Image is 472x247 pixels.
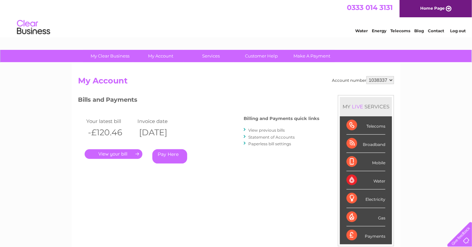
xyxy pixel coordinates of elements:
div: Broadband [347,135,385,153]
a: Statement of Accounts [248,135,295,140]
a: . [85,149,142,159]
div: LIVE [351,103,364,110]
a: My Clear Business [83,50,138,62]
a: My Account [133,50,188,62]
a: 0333 014 3131 [347,3,393,12]
a: Water [355,28,368,33]
h3: Bills and Payments [78,95,319,107]
td: Invoice date [136,117,187,126]
a: Contact [428,28,444,33]
a: Energy [372,28,386,33]
a: Blog [414,28,424,33]
th: -£120.46 [85,126,136,139]
a: Pay Here [152,149,187,164]
div: Telecoms [347,116,385,135]
a: View previous bills [248,128,285,133]
a: Telecoms [390,28,410,33]
img: logo.png [17,17,50,38]
div: Account number [332,76,394,84]
a: Log out [450,28,466,33]
div: Electricity [347,189,385,208]
div: Mobile [347,153,385,171]
a: Make A Payment [285,50,340,62]
a: Paperless bill settings [248,141,291,146]
div: Payments [347,226,385,244]
div: Water [347,171,385,189]
div: Gas [347,208,385,226]
td: Your latest bill [85,117,136,126]
th: [DATE] [136,126,187,139]
div: MY SERVICES [340,97,392,116]
a: Customer Help [234,50,289,62]
h2: My Account [78,76,394,89]
a: Services [184,50,239,62]
div: Clear Business is a trading name of Verastar Limited (registered in [GEOGRAPHIC_DATA] No. 3667643... [80,4,393,32]
h4: Billing and Payments quick links [244,116,319,121]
